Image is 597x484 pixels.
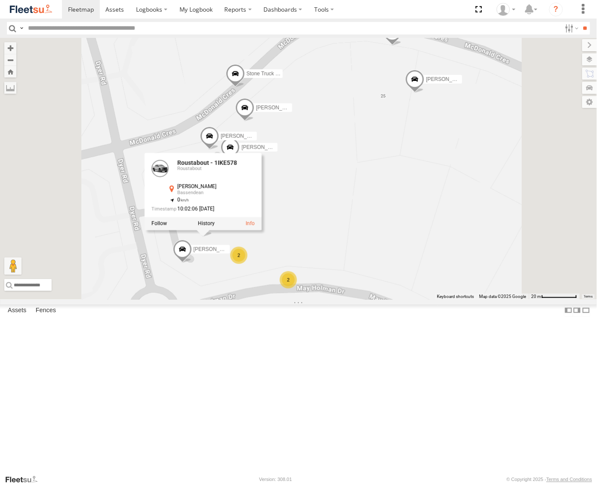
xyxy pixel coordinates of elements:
span: 20 m [532,294,541,299]
a: Roustabout - 1IKE578 [177,160,237,167]
span: [PERSON_NAME] -1HSK204 [193,247,261,253]
div: AJ Wessels [494,3,519,16]
div: Date/time of location update [152,207,238,212]
span: Stone Truck - 1EQX550 [246,71,301,77]
a: View Asset Details [246,221,255,227]
div: Roustabout [177,167,238,172]
i: ? [549,3,563,16]
button: Zoom Home [4,66,16,78]
label: Search Query [18,22,25,34]
label: Dock Summary Table to the Left [564,304,573,317]
label: View Asset History [198,221,215,227]
a: View Asset Details [152,160,169,177]
label: Dock Summary Table to the Right [573,304,582,317]
div: 2 [280,271,297,289]
button: Drag Pegman onto the map to open Street View [4,258,22,275]
a: Visit our Website [5,475,44,484]
label: Realtime tracking of Asset [152,221,167,227]
div: GSM Signal = 2 [244,179,255,186]
div: © Copyright 2025 - [507,477,592,482]
label: Map Settings [582,96,597,108]
label: Search Filter Options [562,22,580,34]
div: [PERSON_NAME] [177,184,238,190]
a: Terms (opens in new tab) [584,295,593,298]
label: Measure [4,82,16,94]
div: Version: 308.01 [259,477,292,482]
div: Bassendean [177,191,238,196]
div: Valid GPS Fix [244,160,255,167]
img: fleetsu-logo-horizontal.svg [9,3,53,15]
button: Zoom out [4,54,16,66]
label: Fences [31,304,60,316]
a: Terms and Conditions [547,477,592,482]
button: Keyboard shortcuts [437,294,474,300]
button: Zoom in [4,42,16,54]
div: 2 [230,247,247,264]
span: [PERSON_NAME] Forward - 1GSF604 - 0493 150 236 [256,105,382,111]
span: [PERSON_NAME]- 1ISL326 [426,76,491,82]
span: Map data ©2025 Google [479,294,526,299]
span: [PERSON_NAME] -1HEM368 - 0408 905 511 [220,133,325,139]
label: Hide Summary Table [582,304,591,317]
label: Assets [3,304,31,316]
span: 0 [177,197,189,203]
span: [PERSON_NAME] - 1HFT753 - 0455 979 317 [241,144,346,150]
button: Map scale: 20 m per 79 pixels [529,294,580,300]
div: Battery Remaining: 4.13v [244,169,255,176]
